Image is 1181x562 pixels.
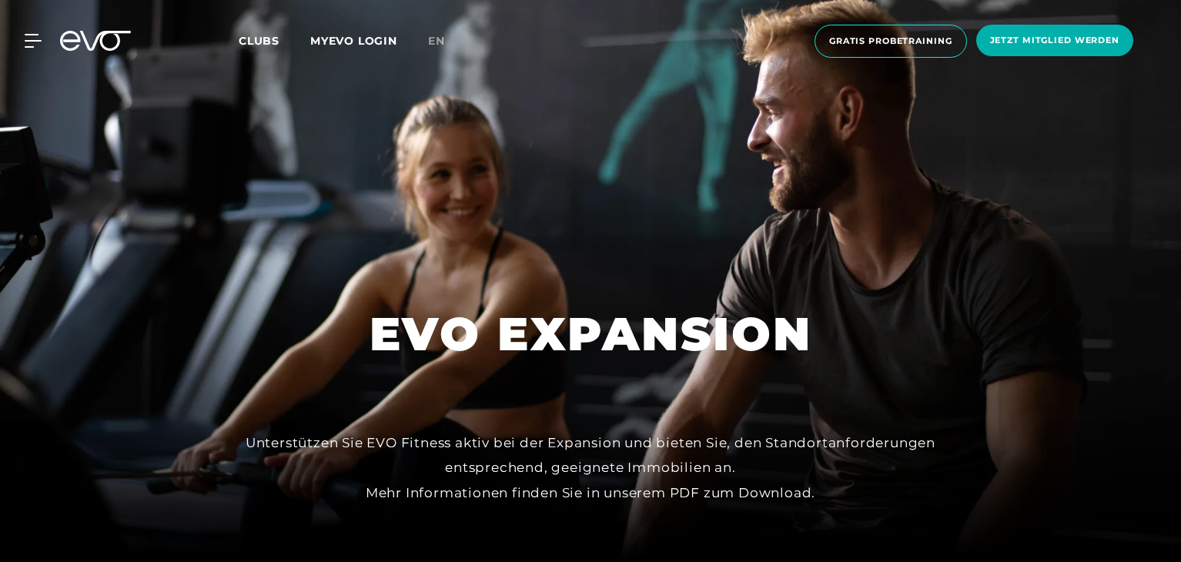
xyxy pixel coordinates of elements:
[829,35,952,48] span: Gratis Probetraining
[244,430,937,505] div: Unterstützen Sie EVO Fitness aktiv bei der Expansion und bieten Sie, den Standortanforderungen en...
[810,25,972,58] a: Gratis Probetraining
[990,34,1119,47] span: Jetzt Mitglied werden
[972,25,1138,58] a: Jetzt Mitglied werden
[428,32,463,50] a: en
[428,34,445,48] span: en
[370,304,812,364] h1: EVO EXPANSION
[239,34,279,48] span: Clubs
[239,33,310,48] a: Clubs
[310,34,397,48] a: MYEVO LOGIN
